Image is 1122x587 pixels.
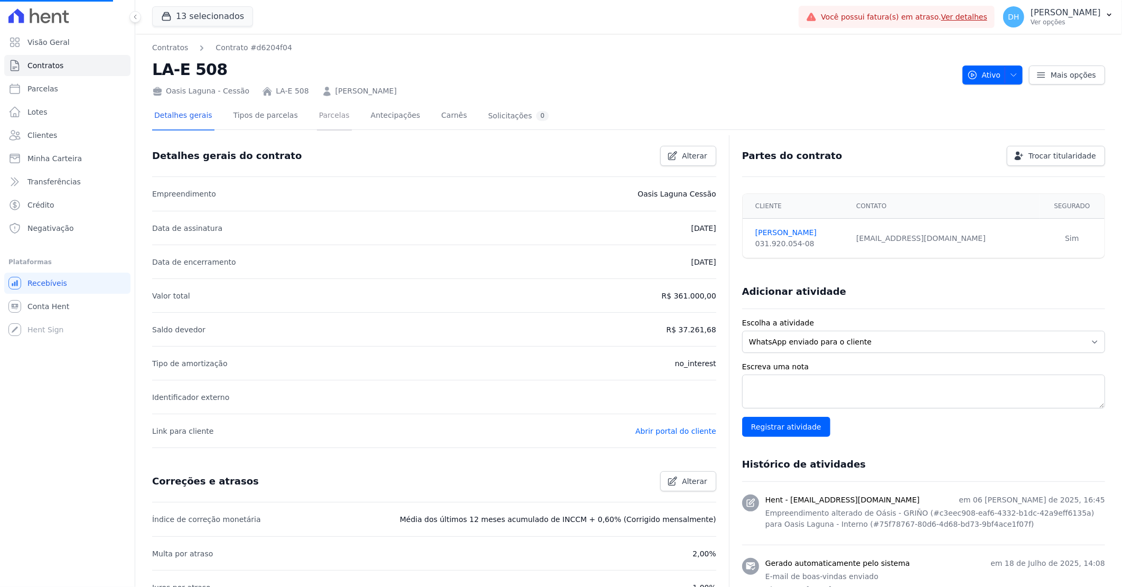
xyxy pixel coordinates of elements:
button: DH [PERSON_NAME] Ver opções [995,2,1122,32]
p: [DATE] [691,256,716,268]
a: Minha Carteira [4,148,130,169]
h3: Gerado automaticamente pelo sistema [765,558,910,569]
a: [PERSON_NAME] [755,227,844,238]
a: Carnês [439,103,469,131]
p: no_interest [675,357,716,370]
a: LA-E 508 [276,86,308,97]
p: E-mail de boas-vindas enviado [765,571,1105,582]
p: Saldo devedor [152,323,205,336]
p: 2,00% [693,547,716,560]
input: Registrar atividade [742,417,830,437]
a: Alterar [660,471,716,491]
nav: Breadcrumb [152,42,292,53]
p: Multa por atraso [152,547,213,560]
a: Conta Hent [4,296,130,317]
a: Visão Geral [4,32,130,53]
span: Lotes [27,107,48,117]
label: Escolha a atividade [742,318,1105,329]
a: Antecipações [369,103,423,131]
a: Tipos de parcelas [231,103,300,131]
p: Média dos últimos 12 meses acumulado de INCCM + 0,60% (Corrigido mensalmente) [400,513,716,526]
span: DH [1008,13,1019,21]
h3: Partes do contrato [742,150,843,162]
p: [DATE] [691,222,716,235]
p: R$ 37.261,68 [666,323,716,336]
span: Você possui fatura(s) em atraso. [821,12,987,23]
span: Negativação [27,223,74,234]
button: 13 selecionados [152,6,253,26]
div: Plataformas [8,256,126,268]
a: Alterar [660,146,716,166]
h3: Adicionar atividade [742,285,846,298]
a: Mais opções [1029,66,1105,85]
span: Alterar [682,476,707,487]
a: Clientes [4,125,130,146]
div: 0 [536,111,549,121]
span: Visão Geral [27,37,70,48]
h3: Histórico de atividades [742,458,866,471]
a: Contrato #d6204f04 [216,42,292,53]
a: Transferências [4,171,130,192]
p: Índice de correção monetária [152,513,261,526]
div: 031.920.054-08 [755,238,844,249]
span: Alterar [682,151,707,161]
a: Ver detalhes [941,13,988,21]
span: Trocar titularidade [1028,151,1096,161]
a: Lotes [4,101,130,123]
span: Crédito [27,200,54,210]
p: Identificador externo [152,391,229,404]
p: Data de encerramento [152,256,236,268]
p: Empreendimento alterado de Oásis - GRIÑO (#c3eec908-eaf6-4332-b1dc-42a9eff6135a) para Oasis Lagun... [765,508,1105,530]
a: Trocar titularidade [1007,146,1105,166]
a: Crédito [4,194,130,216]
p: Oasis Laguna Cessão [638,188,716,200]
span: Conta Hent [27,301,69,312]
h3: Correções e atrasos [152,475,259,488]
p: R$ 361.000,00 [662,290,716,302]
h2: LA-E 508 [152,58,954,81]
a: Contratos [4,55,130,76]
span: Recebíveis [27,278,67,288]
label: Escreva uma nota [742,361,1105,372]
span: Contratos [27,60,63,71]
p: Ver opções [1031,18,1101,26]
span: Clientes [27,130,57,141]
span: Transferências [27,176,81,187]
a: Recebíveis [4,273,130,294]
div: [EMAIL_ADDRESS][DOMAIN_NAME] [856,233,1033,244]
a: Abrir portal do cliente [635,427,716,435]
td: Sim [1040,219,1105,258]
span: Minha Carteira [27,153,82,164]
th: Contato [850,194,1040,219]
th: Segurado [1040,194,1105,219]
a: Solicitações0 [486,103,551,131]
button: Ativo [962,66,1023,85]
a: Parcelas [4,78,130,99]
th: Cliente [743,194,850,219]
a: Parcelas [317,103,352,131]
p: Empreendimento [152,188,216,200]
p: Link para cliente [152,425,213,437]
span: Parcelas [27,83,58,94]
nav: Breadcrumb [152,42,954,53]
h3: Hent - [EMAIL_ADDRESS][DOMAIN_NAME] [765,495,920,506]
p: em 18 de Julho de 2025, 14:08 [990,558,1105,569]
div: Oasis Laguna - Cessão [152,86,249,97]
p: Valor total [152,290,190,302]
p: em 06 [PERSON_NAME] de 2025, 16:45 [959,495,1105,506]
a: Contratos [152,42,188,53]
p: Tipo de amortização [152,357,228,370]
span: Ativo [967,66,1001,85]
a: Detalhes gerais [152,103,214,131]
h3: Detalhes gerais do contrato [152,150,302,162]
div: Solicitações [488,111,549,121]
span: Mais opções [1051,70,1096,80]
a: Negativação [4,218,130,239]
p: Data de assinatura [152,222,222,235]
a: [PERSON_NAME] [335,86,397,97]
p: [PERSON_NAME] [1031,7,1101,18]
